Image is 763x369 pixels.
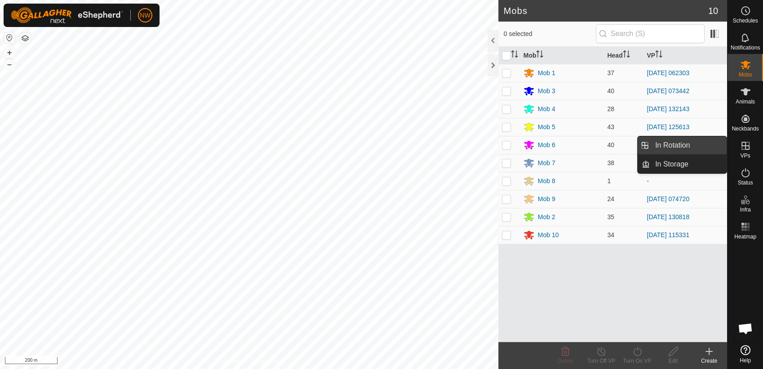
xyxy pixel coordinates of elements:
[643,172,727,190] td: -
[728,342,763,367] a: Help
[737,180,753,185] span: Status
[739,72,752,77] span: Mobs
[4,59,15,70] button: –
[538,212,555,222] div: Mob 2
[647,123,689,130] a: [DATE] 125613
[607,231,614,238] span: 34
[655,357,691,365] div: Edit
[732,18,758,23] span: Schedules
[213,357,247,365] a: Privacy Policy
[638,136,727,154] li: In Rotation
[691,357,727,365] div: Create
[607,159,614,166] span: 38
[538,194,555,204] div: Mob 9
[20,33,31,44] button: Map Layers
[583,357,619,365] div: Turn Off VP
[734,234,756,239] span: Heatmap
[538,86,555,96] div: Mob 3
[732,126,759,131] span: Neckbands
[538,68,555,78] div: Mob 1
[740,358,751,363] span: Help
[647,69,689,76] a: [DATE] 062303
[607,123,614,130] span: 43
[655,140,690,151] span: In Rotation
[4,47,15,58] button: +
[732,315,759,342] div: Open chat
[607,141,614,148] span: 40
[607,195,614,202] span: 24
[647,87,689,94] a: [DATE] 073442
[623,52,630,59] p-sorticon: Activate to sort
[607,105,614,112] span: 28
[607,177,611,184] span: 1
[619,357,655,365] div: Turn On VP
[504,29,596,39] span: 0 selected
[655,52,662,59] p-sorticon: Activate to sort
[11,7,123,23] img: Gallagher Logo
[538,158,555,168] div: Mob 7
[538,230,559,240] div: Mob 10
[643,47,727,64] th: VP
[607,87,614,94] span: 40
[647,195,689,202] a: [DATE] 074720
[736,99,755,104] span: Animals
[647,231,689,238] a: [DATE] 115331
[655,159,688,170] span: In Storage
[258,357,284,365] a: Contact Us
[538,122,555,132] div: Mob 5
[740,153,750,158] span: VPs
[607,213,614,220] span: 35
[520,47,604,64] th: Mob
[650,155,727,173] a: In Storage
[647,105,689,112] a: [DATE] 132143
[504,5,708,16] h2: Mobs
[607,69,614,76] span: 37
[740,207,750,212] span: Infra
[731,45,760,50] span: Notifications
[650,136,727,154] a: In Rotation
[4,32,15,43] button: Reset Map
[708,4,718,18] span: 10
[538,104,555,114] div: Mob 4
[596,24,705,43] input: Search (S)
[536,52,543,59] p-sorticon: Activate to sort
[538,176,555,186] div: Mob 8
[603,47,643,64] th: Head
[558,358,573,364] span: Delete
[511,52,518,59] p-sorticon: Activate to sort
[140,11,150,20] span: NW
[538,140,555,150] div: Mob 6
[647,213,689,220] a: [DATE] 130818
[638,155,727,173] li: In Storage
